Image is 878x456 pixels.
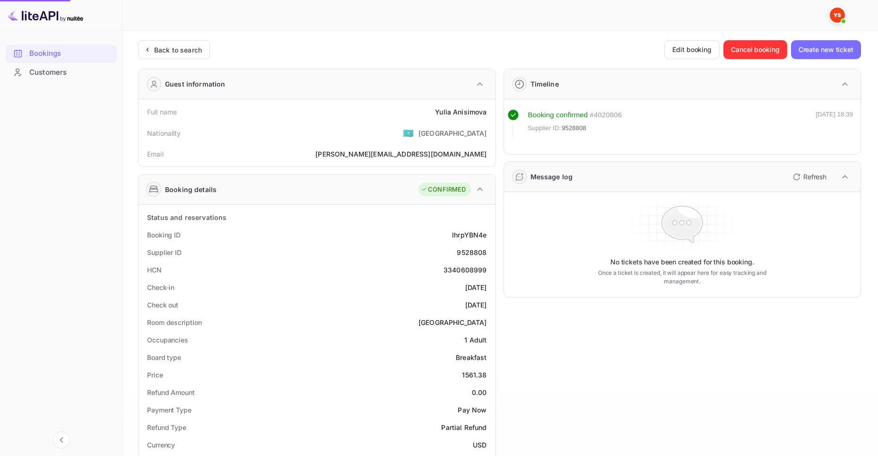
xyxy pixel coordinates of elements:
[456,352,487,362] div: Breakfast
[147,247,182,257] div: Supplier ID
[791,40,861,59] button: Create new ticket
[147,317,201,327] div: Room description
[435,107,487,117] div: Yulia Anisimova
[147,230,181,240] div: Booking ID
[147,300,178,310] div: Check out
[147,128,181,138] div: Nationality
[421,185,466,194] div: CONFIRMED
[610,257,754,267] p: No tickets have been created for this booking.
[147,335,188,345] div: Occupancies
[29,48,112,59] div: Bookings
[664,40,720,59] button: Edit booking
[8,8,83,23] img: LiteAPI logo
[147,265,162,275] div: HCN
[147,405,191,415] div: Payment Type
[147,387,195,397] div: Refund Amount
[472,387,487,397] div: 0.00
[787,169,830,184] button: Refresh
[147,422,186,432] div: Refund Type
[6,63,117,82] div: Customers
[723,40,787,59] button: Cancel booking
[464,335,487,345] div: 1 Adult
[6,44,117,63] div: Bookings
[528,123,561,133] span: Supplier ID:
[528,110,588,121] div: Booking confirmed
[457,247,487,257] div: 9528808
[562,123,586,133] span: 9528808
[315,149,487,159] div: [PERSON_NAME][EMAIL_ADDRESS][DOMAIN_NAME]
[165,184,217,194] div: Booking details
[452,230,487,240] div: IhrpYBN4e
[462,370,487,380] div: 1561.38
[6,44,117,62] a: Bookings
[590,110,622,121] div: # 4020806
[29,67,112,78] div: Customers
[530,79,559,89] div: Timeline
[586,269,778,286] p: Once a ticket is created, it will appear here for easy tracking and management.
[803,172,826,182] p: Refresh
[418,317,487,327] div: [GEOGRAPHIC_DATA]
[147,107,177,117] div: Full name
[403,124,414,141] span: United States
[6,63,117,81] a: Customers
[53,431,70,448] button: Collapse navigation
[165,79,226,89] div: Guest information
[418,128,487,138] div: [GEOGRAPHIC_DATA]
[458,405,487,415] div: Pay Now
[465,300,487,310] div: [DATE]
[830,8,845,23] img: Yandex Support
[473,440,487,450] div: USD
[147,440,175,450] div: Currency
[530,172,573,182] div: Message log
[816,110,853,137] div: [DATE] 18:39
[147,149,164,159] div: Email
[147,352,181,362] div: Board type
[147,370,163,380] div: Price
[147,212,226,222] div: Status and reservations
[441,422,487,432] div: Partial Refund
[147,282,174,292] div: Check-in
[154,45,202,55] div: Back to search
[443,265,487,275] div: 3340608999
[465,282,487,292] div: [DATE]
